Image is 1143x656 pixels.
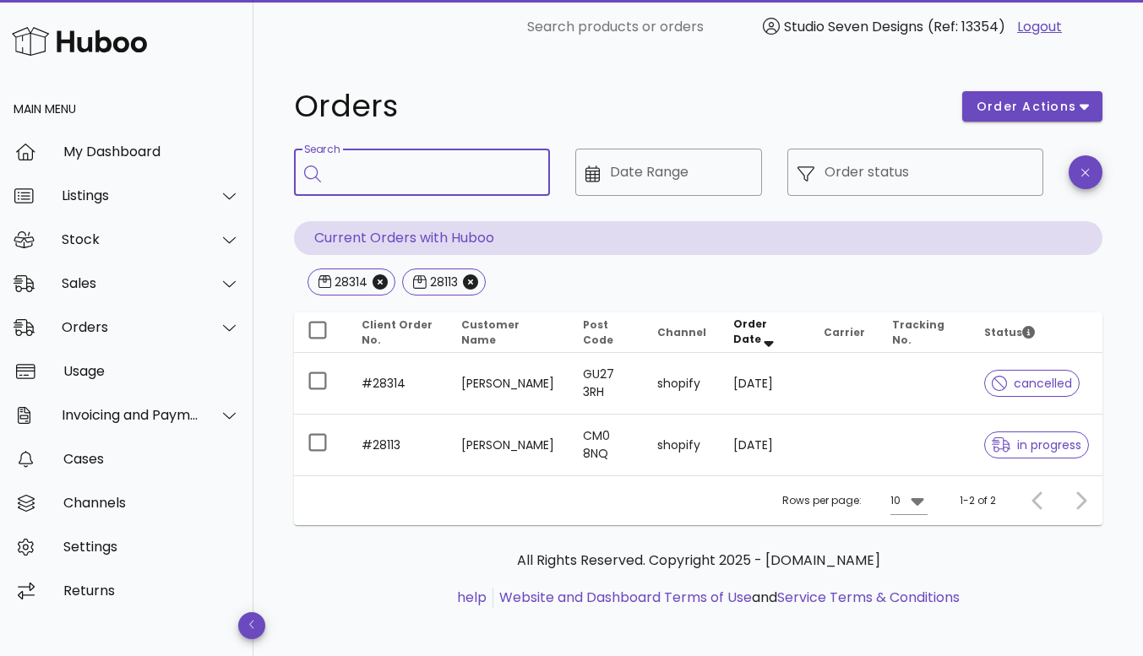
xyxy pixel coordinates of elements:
[810,312,879,353] th: Carrier
[976,98,1077,116] span: order actions
[879,312,971,353] th: Tracking No.
[461,317,520,347] span: Customer Name
[890,493,901,508] div: 10
[892,317,944,347] span: Tracking No.
[63,363,240,379] div: Usage
[304,144,340,156] label: Search
[984,325,1035,339] span: Status
[448,312,569,353] th: Customer Name
[427,274,458,290] div: 28113
[569,353,644,415] td: GU27 3RH
[294,91,942,122] h1: Orders
[657,325,706,339] span: Channel
[890,487,928,514] div: 10Rows per page:
[720,415,810,475] td: [DATE]
[62,187,199,203] div: Listings
[782,476,928,525] div: Rows per page:
[62,231,199,247] div: Stock
[824,325,865,339] span: Carrier
[308,550,1089,571] p: All Rights Reserved. Copyright 2025 - [DOMAIN_NAME]
[63,495,240,511] div: Channels
[569,415,644,475] td: CM0 8NQ
[720,312,810,353] th: Order Date: Sorted descending. Activate to remove sorting.
[348,353,448,415] td: #28314
[62,275,199,291] div: Sales
[362,317,433,347] span: Client Order No.
[583,317,613,347] span: Post Code
[62,407,199,423] div: Invoicing and Payments
[960,493,996,508] div: 1-2 of 2
[499,588,752,607] a: Website and Dashboard Terms of Use
[463,274,478,290] button: Close
[569,312,644,353] th: Post Code
[348,312,448,353] th: Client Order No.
[992,377,1072,389] span: cancelled
[644,312,720,353] th: Channel
[644,415,720,475] td: shopify
[331,274,367,290] div: 28314
[294,221,1102,255] p: Current Orders with Huboo
[493,588,960,608] li: and
[448,415,569,475] td: [PERSON_NAME]
[733,317,767,346] span: Order Date
[777,588,960,607] a: Service Terms & Conditions
[448,353,569,415] td: [PERSON_NAME]
[992,439,1081,451] span: in progress
[457,588,487,607] a: help
[62,319,199,335] div: Orders
[63,583,240,599] div: Returns
[1017,17,1062,37] a: Logout
[644,353,720,415] td: shopify
[63,539,240,555] div: Settings
[373,274,388,290] button: Close
[720,353,810,415] td: [DATE]
[784,17,923,36] span: Studio Seven Designs
[63,144,240,160] div: My Dashboard
[971,312,1102,353] th: Status
[962,91,1102,122] button: order actions
[63,451,240,467] div: Cases
[348,415,448,475] td: #28113
[928,17,1005,36] span: (Ref: 13354)
[12,23,147,59] img: Huboo Logo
